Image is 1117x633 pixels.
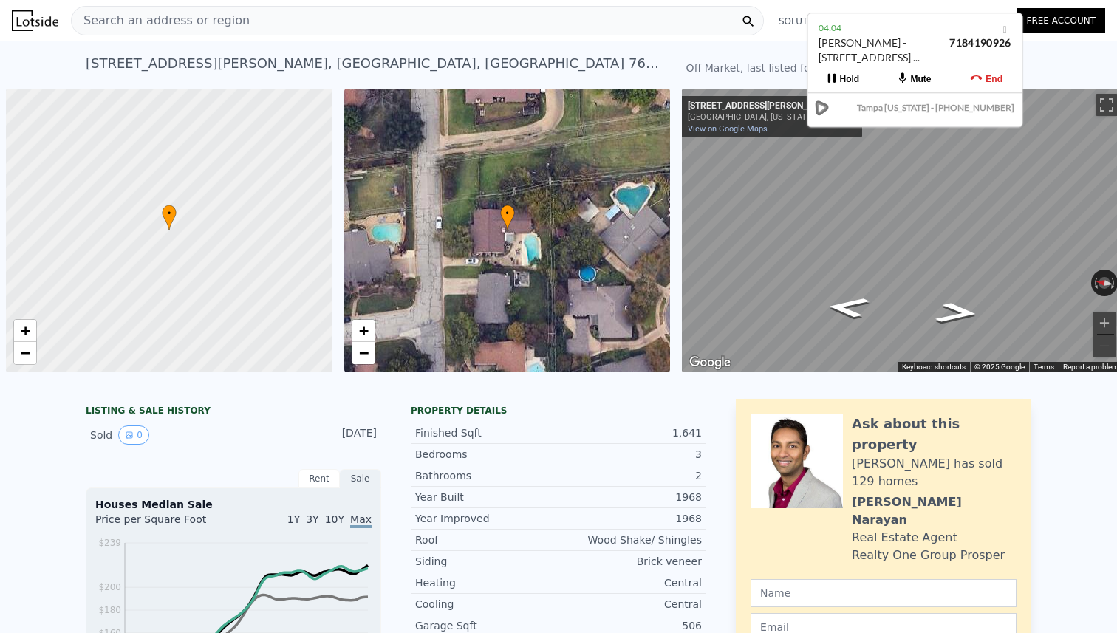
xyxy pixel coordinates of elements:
[558,490,702,504] div: 1968
[95,512,233,536] div: Price per Square Foot
[72,12,250,30] span: Search an address or region
[14,320,36,342] a: Zoom in
[688,124,768,134] a: View on Google Maps
[558,575,702,590] div: Central
[558,618,702,633] div: 506
[415,575,558,590] div: Heating
[918,298,997,329] path: Go South, Shady Grove Dr
[306,513,318,525] span: 3Y
[852,455,1017,490] div: [PERSON_NAME] has sold 129 homes
[162,205,177,230] div: •
[688,112,834,122] div: [GEOGRAPHIC_DATA], [US_STATE]
[12,10,58,31] img: Lotside
[558,597,702,612] div: Central
[118,425,149,445] button: View historical data
[686,353,734,372] img: Google
[21,321,30,340] span: +
[558,447,702,462] div: 3
[95,497,372,512] div: Houses Median Sale
[358,343,368,362] span: −
[686,353,734,372] a: Open this area in Google Maps (opens a new window)
[162,207,177,220] span: •
[358,321,368,340] span: +
[415,511,558,526] div: Year Improved
[1017,8,1105,33] a: Free Account
[411,405,706,417] div: Property details
[86,405,381,420] div: LISTING & SALE HISTORY
[340,469,381,488] div: Sale
[21,343,30,362] span: −
[859,8,944,35] button: Company
[352,320,375,342] a: Zoom in
[98,582,121,592] tspan: $200
[500,207,515,220] span: •
[688,100,834,112] div: [STREET_ADDRESS][PERSON_NAME]
[415,554,558,569] div: Siding
[852,529,957,547] div: Real Estate Agent
[852,493,1017,529] div: [PERSON_NAME] Narayan
[98,605,121,615] tspan: $180
[415,425,558,440] div: Finished Sqft
[287,513,300,525] span: 1Y
[86,53,663,74] div: [STREET_ADDRESS][PERSON_NAME] , [GEOGRAPHIC_DATA] , [GEOGRAPHIC_DATA] 76021
[808,292,888,323] path: Go North, Shady Grove Dr
[500,205,515,230] div: •
[415,533,558,547] div: Roof
[558,468,702,483] div: 2
[298,469,340,488] div: Rent
[558,511,702,526] div: 1968
[767,8,859,35] button: Solutions
[852,414,1017,455] div: Ask about this property
[415,618,558,633] div: Garage Sqft
[558,533,702,547] div: Wood Shake/ Shingles
[415,447,558,462] div: Bedrooms
[415,490,558,504] div: Year Built
[14,342,36,364] a: Zoom out
[1034,363,1054,371] a: Terms (opens in new tab)
[902,362,966,372] button: Keyboard shortcuts
[852,547,1005,564] div: Realty One Group Prosper
[1093,312,1116,334] button: Zoom in
[686,61,815,75] div: Off Market, last listed for
[558,425,702,440] div: 1,641
[90,425,222,445] div: Sold
[311,425,377,445] div: [DATE]
[352,342,375,364] a: Zoom out
[1091,270,1099,296] button: Rotate counterclockwise
[1093,335,1116,357] button: Zoom out
[558,554,702,569] div: Brick veneer
[350,513,372,528] span: Max
[98,538,121,548] tspan: $239
[974,363,1025,371] span: © 2025 Google
[415,468,558,483] div: Bathrooms
[415,597,558,612] div: Cooling
[751,579,1017,607] input: Name
[325,513,344,525] span: 10Y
